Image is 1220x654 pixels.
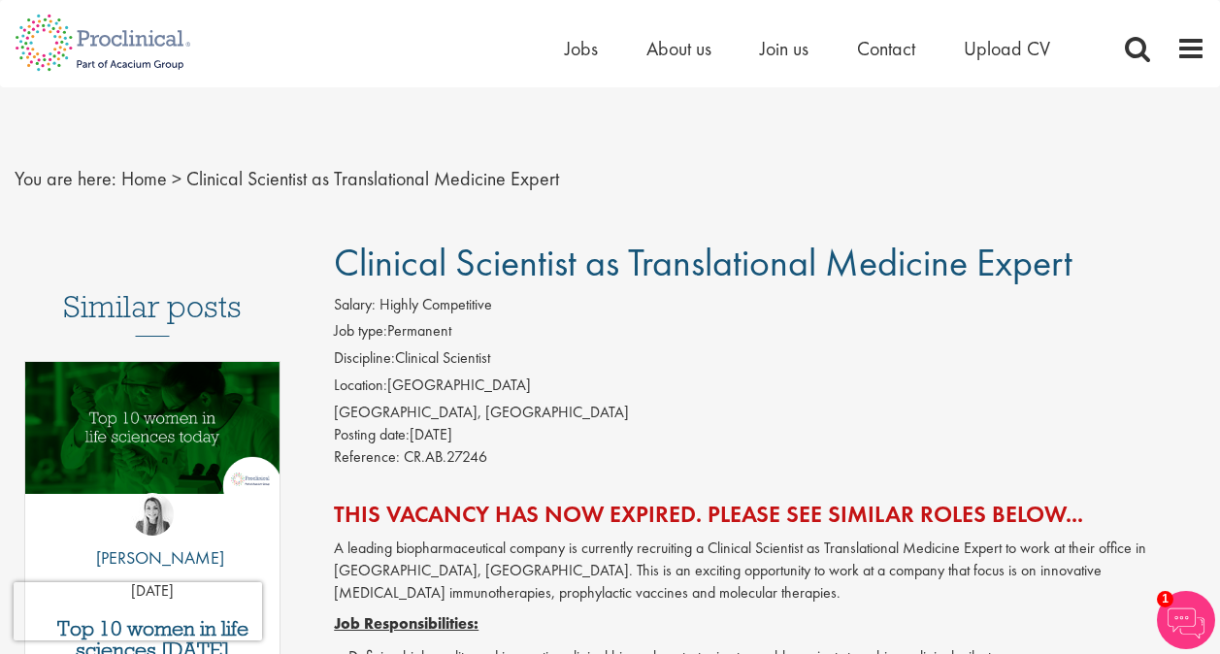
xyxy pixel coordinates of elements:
[25,580,280,603] p: [DATE]
[334,320,387,343] label: Job type:
[186,166,559,191] span: Clinical Scientist as Translational Medicine Expert
[334,502,1205,527] h2: This vacancy has now expired. Please see similar roles below...
[131,493,174,536] img: Hannah Burke
[63,290,242,337] h3: Similar posts
[25,362,280,494] img: Top 10 women in life sciences today
[334,538,1205,605] p: A leading biopharmaceutical company is currently recruiting a Clinical Scientist as Translational...
[404,446,487,467] span: CR.AB.27246
[334,424,410,444] span: Posting date:
[172,166,181,191] span: >
[334,402,1205,424] div: [GEOGRAPHIC_DATA], [GEOGRAPHIC_DATA]
[82,545,224,571] p: [PERSON_NAME]
[1157,591,1173,607] span: 1
[334,347,1205,375] li: Clinical Scientist
[964,36,1050,61] a: Upload CV
[15,166,116,191] span: You are here:
[760,36,808,61] a: Join us
[334,294,376,316] label: Salary:
[334,347,395,370] label: Discipline:
[82,493,224,580] a: Hannah Burke [PERSON_NAME]
[646,36,711,61] a: About us
[121,166,167,191] a: breadcrumb link
[334,238,1072,287] span: Clinical Scientist as Translational Medicine Expert
[334,375,387,397] label: Location:
[334,424,1205,446] div: [DATE]
[14,582,262,640] iframe: reCAPTCHA
[1157,591,1215,649] img: Chatbot
[334,446,400,469] label: Reference:
[25,362,280,534] a: Link to a post
[334,320,1205,347] li: Permanent
[565,36,598,61] a: Jobs
[379,294,492,314] span: Highly Competitive
[334,375,1205,402] li: [GEOGRAPHIC_DATA]
[857,36,915,61] a: Contact
[334,613,478,634] span: Job Responsibilities:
